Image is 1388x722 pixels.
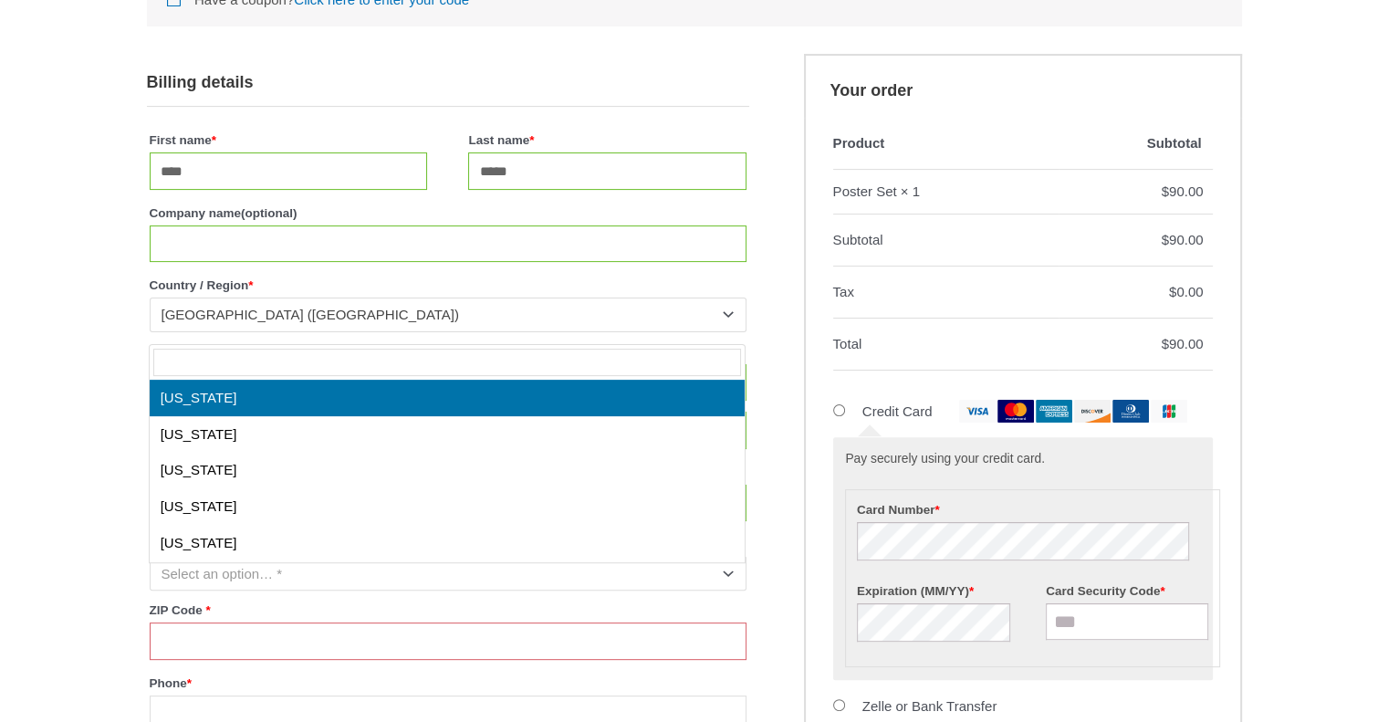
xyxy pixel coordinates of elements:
img: discover [1074,400,1111,423]
label: Card Number [857,497,1208,522]
label: Country / Region [150,273,746,298]
li: [US_STATE] [150,416,745,453]
th: Tax [833,267,1059,319]
img: amex [1036,400,1072,423]
p: Pay securely using your credit card. [845,450,1199,469]
label: Credit Card [862,403,1187,419]
span: $ [1169,284,1176,299]
img: jcb [1151,400,1187,423]
span: $ [1162,183,1169,199]
th: Subtotal [1059,118,1213,170]
li: [US_STATE] [150,380,745,416]
h3: Your order [804,54,1242,118]
li: [US_STATE] [150,525,745,561]
img: mastercard [997,400,1034,423]
bdi: 0.00 [1169,284,1204,299]
label: Expiration (MM/YY) [857,579,1019,603]
label: Zelle or Bank Transfer [862,698,997,714]
li: [US_STATE] [150,452,745,488]
bdi: 90.00 [1162,183,1204,199]
span: $ [1162,232,1169,247]
div: Poster Set [833,179,897,204]
li: [US_STATE] [150,488,745,525]
h3: Billing details [147,54,749,107]
bdi: 90.00 [1162,336,1204,351]
img: visa [959,400,996,423]
label: Last name [468,128,746,152]
fieldset: Payment Info [845,489,1219,668]
span: Country / Region [150,298,746,331]
li: [US_STATE] [150,561,745,598]
span: Select an option… * [162,566,283,581]
bdi: 90.00 [1162,232,1204,247]
span: United States (US) [162,306,718,324]
label: Phone [150,671,746,696]
span: $ [1162,336,1169,351]
img: dinersclub [1112,400,1149,423]
strong: × 1 [901,179,920,204]
th: Product [833,118,1059,170]
span: State [150,557,746,591]
th: Total [833,319,1059,371]
label: Street address [150,340,746,364]
label: ZIP Code [150,598,746,623]
label: Card Security Code [1046,579,1208,603]
label: First name [150,128,427,152]
label: Company name [150,201,746,225]
th: Subtotal [833,215,1059,267]
span: (optional) [241,206,297,220]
